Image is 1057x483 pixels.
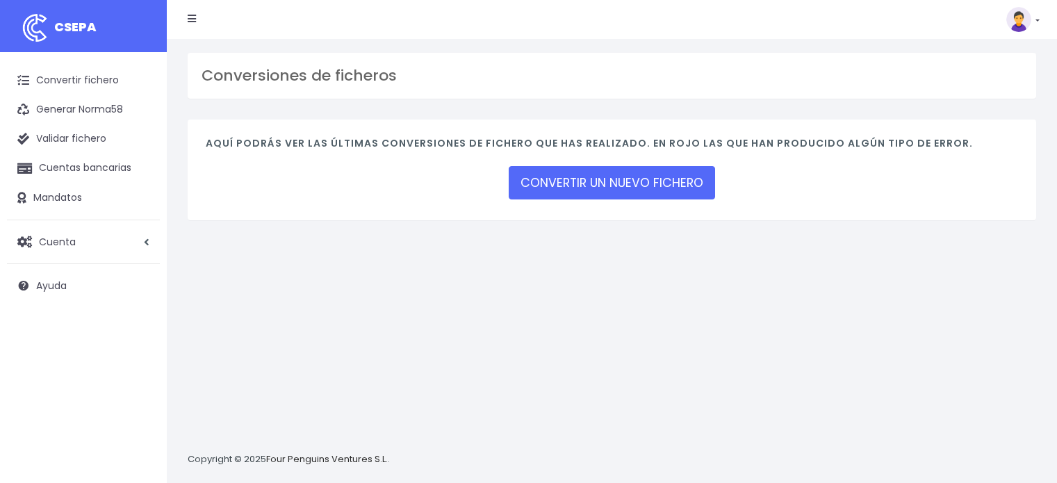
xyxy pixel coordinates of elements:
[266,452,388,466] a: Four Penguins Ventures S.L.
[7,95,160,124] a: Generar Norma58
[7,66,160,95] a: Convertir fichero
[7,227,160,256] a: Cuenta
[188,452,390,467] p: Copyright © 2025 .
[39,234,76,248] span: Cuenta
[7,183,160,213] a: Mandatos
[202,67,1022,85] h3: Conversiones de ficheros
[509,166,715,199] a: CONVERTIR UN NUEVO FICHERO
[7,271,160,300] a: Ayuda
[54,18,97,35] span: CSEPA
[36,279,67,293] span: Ayuda
[1006,7,1031,32] img: profile
[7,154,160,183] a: Cuentas bancarias
[206,138,1018,156] h4: Aquí podrás ver las últimas conversiones de fichero que has realizado. En rojo las que han produc...
[17,10,52,45] img: logo
[7,124,160,154] a: Validar fichero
